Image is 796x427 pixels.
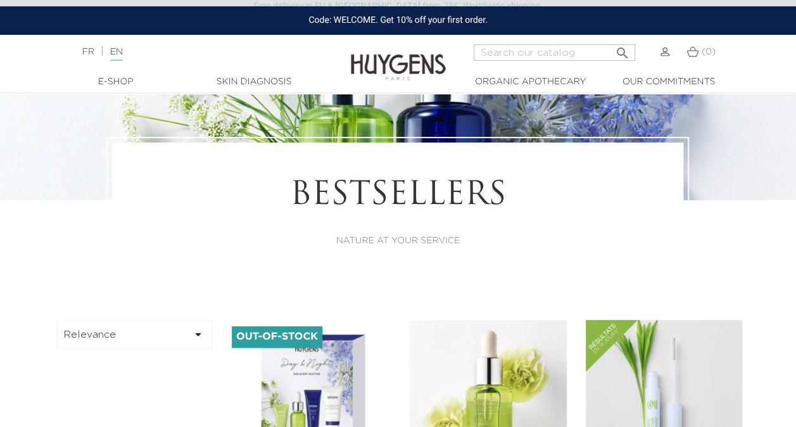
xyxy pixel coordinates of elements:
a: Our commitments [605,75,732,89]
a: E-Shop [53,75,179,89]
button:  [611,41,634,58]
button: Relevance [56,320,213,349]
a: FR [82,48,94,56]
input: Search [474,44,635,61]
i:  [191,327,206,342]
a: Organic Apothecary [467,75,594,89]
img: Huygens [351,34,446,82]
a: EN [110,48,123,61]
a: Skin Diagnosis [191,75,317,89]
i:  [615,42,630,57]
span: (0) [702,48,716,56]
h1: Bestsellers [147,177,648,215]
p: NATURE AT YOUR SERVICE [147,234,648,248]
div: | [76,44,322,60]
li: Out-of-Stock [232,326,322,348]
